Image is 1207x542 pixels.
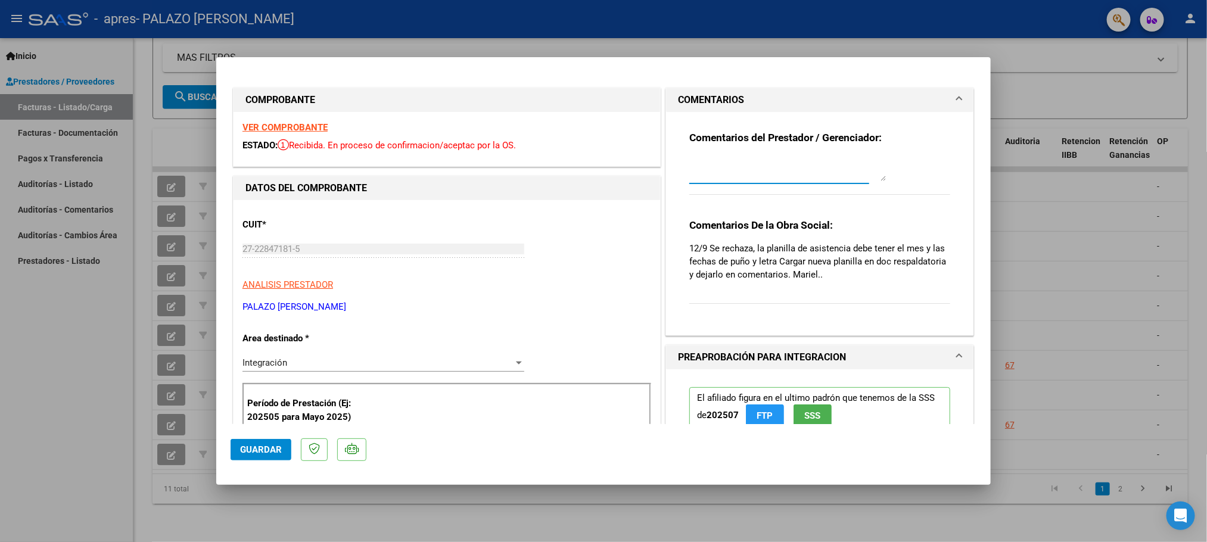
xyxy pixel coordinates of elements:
span: Integración [242,357,287,368]
p: PALAZO [PERSON_NAME] [242,300,651,314]
span: Guardar [240,444,282,455]
div: COMENTARIOS [666,112,973,336]
p: Período de Prestación (Ej: 202505 para Mayo 2025) [247,397,367,423]
button: Guardar [231,439,291,460]
p: El afiliado figura en el ultimo padrón que tenemos de la SSS de [689,387,950,432]
span: FTP [757,410,773,421]
strong: DATOS DEL COMPROBANTE [245,182,367,194]
span: SSS [805,410,821,421]
mat-expansion-panel-header: PREAPROBACIÓN PARA INTEGRACION [666,345,973,369]
h1: PREAPROBACIÓN PARA INTEGRACION [678,350,846,365]
h1: COMENTARIOS [678,93,744,107]
strong: Comentarios De la Obra Social: [689,219,833,231]
button: SSS [794,404,832,426]
p: Area destinado * [242,332,365,345]
a: VER COMPROBANTE [242,122,328,133]
p: CUIT [242,218,365,232]
p: 12/9 Se rechaza, la planilla de asistencia debe tener el mes y las fechas de puño y letra Cargar ... [689,242,950,281]
span: ANALISIS PRESTADOR [242,279,333,290]
span: ESTADO: [242,140,278,151]
div: Open Intercom Messenger [1166,501,1195,530]
span: Recibida. En proceso de confirmacion/aceptac por la OS. [278,140,516,151]
strong: COMPROBANTE [245,94,315,105]
button: FTP [746,404,784,426]
mat-expansion-panel-header: COMENTARIOS [666,88,973,112]
strong: 202507 [707,410,739,420]
strong: Comentarios del Prestador / Gerenciador: [689,132,882,144]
